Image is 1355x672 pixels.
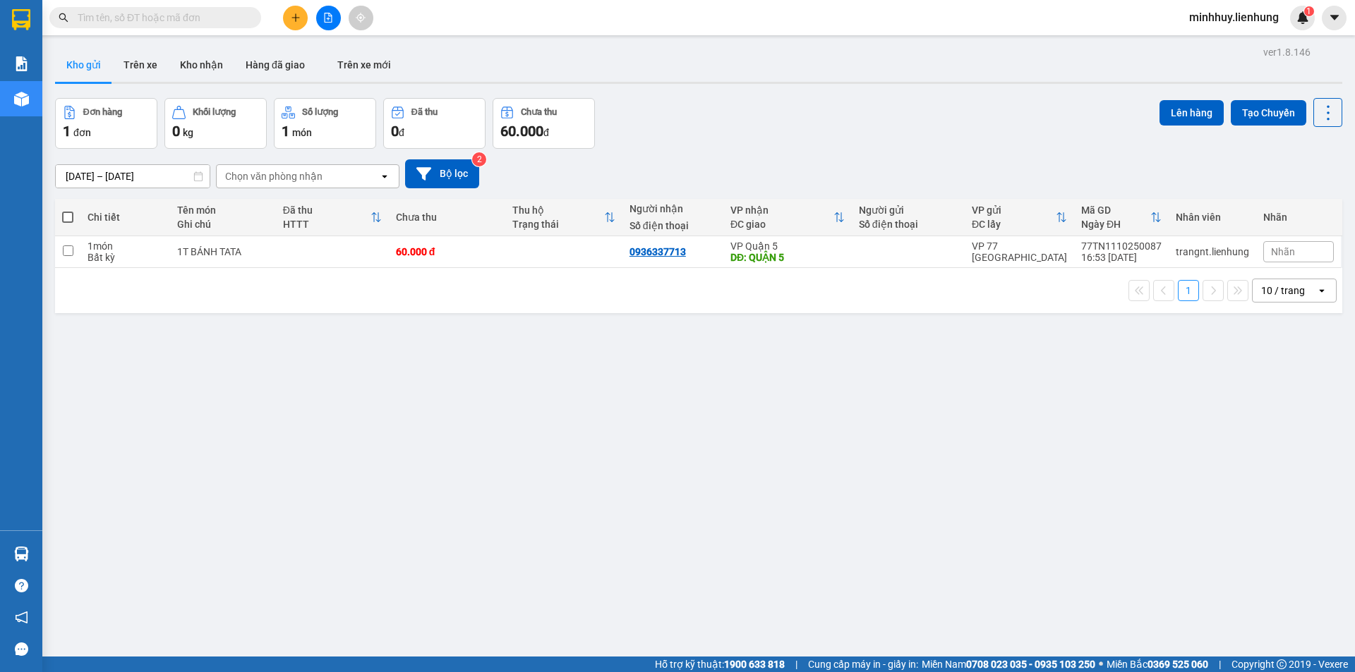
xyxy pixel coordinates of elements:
[63,123,71,140] span: 1
[379,171,390,182] svg: open
[225,169,323,183] div: Chọn văn phòng nhận
[1316,285,1327,296] svg: open
[14,546,29,561] img: warehouse-icon
[88,240,163,252] div: 1 món
[543,127,549,138] span: đ
[15,579,28,592] span: question-circle
[337,59,391,71] span: Trên xe mới
[234,48,316,82] button: Hàng đã giao
[391,123,399,140] span: 0
[1160,100,1224,126] button: Lên hàng
[1219,656,1221,672] span: |
[274,98,376,149] button: Số lượng1món
[396,212,499,223] div: Chưa thu
[302,107,338,117] div: Số lượng
[1081,204,1150,216] div: Mã GD
[859,219,958,230] div: Số điện thoại
[1304,6,1314,16] sup: 1
[316,6,341,30] button: file-add
[169,48,234,82] button: Kho nhận
[1231,100,1306,126] button: Tạo Chuyến
[808,656,918,672] span: Cung cấp máy in - giấy in:
[411,107,438,117] div: Đã thu
[56,165,210,188] input: Select a date range.
[283,6,308,30] button: plus
[493,98,595,149] button: Chưa thu60.000đ
[1081,219,1150,230] div: Ngày ĐH
[78,10,244,25] input: Tìm tên, số ĐT hoặc mã đơn
[724,659,785,670] strong: 1900 633 818
[1148,659,1208,670] strong: 0369 525 060
[1176,212,1249,223] div: Nhân viên
[323,13,333,23] span: file-add
[1296,11,1309,24] img: icon-new-feature
[730,204,833,216] div: VP nhận
[349,6,373,30] button: aim
[512,219,604,230] div: Trạng thái
[1107,656,1208,672] span: Miền Bắc
[1178,8,1290,26] span: minhhuy.lienhung
[1277,659,1287,669] span: copyright
[15,611,28,624] span: notification
[291,13,301,23] span: plus
[730,240,845,252] div: VP Quận 5
[1306,6,1311,16] span: 1
[1322,6,1347,30] button: caret-down
[88,252,163,263] div: Bất kỳ
[730,252,845,263] div: DĐ: QUẬN 5
[795,656,797,672] span: |
[1099,661,1103,667] span: ⚪️
[1081,240,1162,252] div: 77TN1110250087
[193,107,236,117] div: Khối lượng
[972,204,1056,216] div: VP gửi
[972,219,1056,230] div: ĐC lấy
[521,107,557,117] div: Chưa thu
[177,219,268,230] div: Ghi chú
[88,212,163,223] div: Chi tiết
[630,220,716,231] div: Số điện thoại
[183,127,193,138] span: kg
[922,656,1095,672] span: Miền Nam
[292,127,312,138] span: món
[55,98,157,149] button: Đơn hàng1đơn
[83,107,122,117] div: Đơn hàng
[383,98,486,149] button: Đã thu0đ
[172,123,180,140] span: 0
[55,48,112,82] button: Kho gửi
[972,240,1067,263] div: VP 77 [GEOGRAPHIC_DATA]
[1176,246,1249,257] div: trangnt.lienhung
[59,13,68,23] span: search
[283,219,371,230] div: HTTT
[396,246,499,257] div: 60.000 đ
[966,659,1095,670] strong: 0708 023 035 - 0935 103 250
[282,123,289,140] span: 1
[730,219,833,230] div: ĐC giao
[177,246,268,257] div: 1T BÁNH TATA
[276,199,389,236] th: Toggle SortBy
[112,48,169,82] button: Trên xe
[1178,280,1199,301] button: 1
[1271,246,1295,257] span: Nhãn
[512,204,604,216] div: Thu hộ
[177,204,268,216] div: Tên món
[655,656,785,672] span: Hỗ trợ kỹ thuật:
[630,246,686,257] div: 0936337713
[73,127,91,138] span: đơn
[1263,44,1311,60] div: ver 1.8.146
[283,204,371,216] div: Đã thu
[1328,11,1341,24] span: caret-down
[14,92,29,106] img: warehouse-icon
[1263,212,1334,223] div: Nhãn
[14,56,29,71] img: solution-icon
[15,642,28,656] span: message
[399,127,404,138] span: đ
[164,98,267,149] button: Khối lượng0kg
[472,152,486,166] sup: 2
[965,199,1074,236] th: Toggle SortBy
[723,199,852,236] th: Toggle SortBy
[505,199,622,236] th: Toggle SortBy
[405,159,479,188] button: Bộ lọc
[500,123,543,140] span: 60.000
[356,13,366,23] span: aim
[1074,199,1169,236] th: Toggle SortBy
